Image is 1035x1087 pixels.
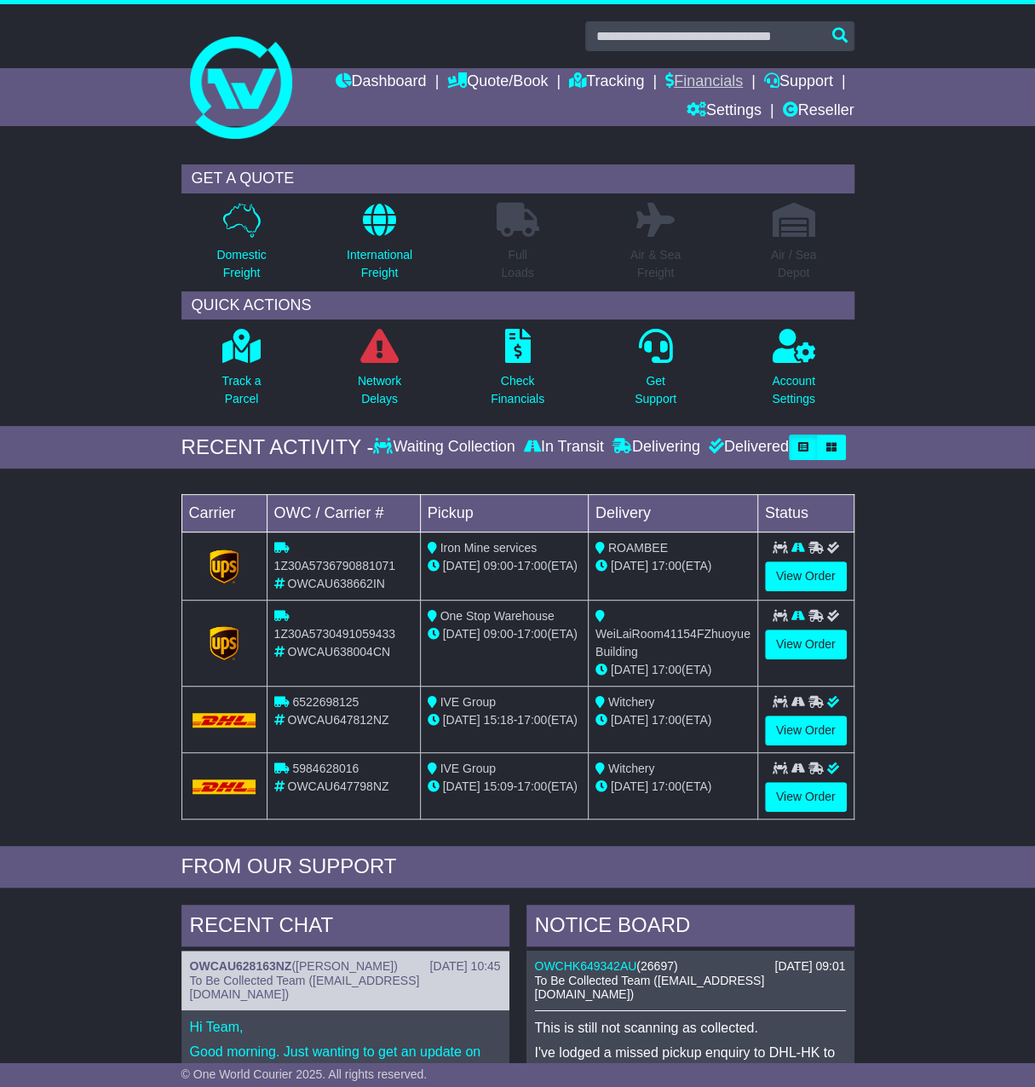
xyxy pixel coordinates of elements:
[490,328,545,417] a: CheckFinancials
[267,495,420,532] td: OWC / Carrier #
[595,778,750,796] div: (ETA)
[611,779,648,793] span: [DATE]
[782,97,854,126] a: Reseller
[287,779,388,793] span: OWCAU647798NZ
[420,495,588,532] td: Pickup
[771,328,816,417] a: AccountSettings
[190,1044,501,1076] p: Good morning. Just wanting to get an update on this quote request?
[190,1019,501,1035] p: Hi Team,
[181,495,267,532] td: Carrier
[443,713,480,727] span: [DATE]
[595,557,750,575] div: (ETA)
[765,782,847,812] a: View Order
[608,438,704,457] div: Delivering
[296,959,394,973] span: [PERSON_NAME]
[535,959,846,974] div: ( )
[181,291,854,320] div: QUICK ACTIONS
[774,959,845,974] div: [DATE] 09:01
[483,779,513,793] span: 15:09
[608,541,668,555] span: ROAMBEE
[447,68,548,97] a: Quote/Book
[765,716,847,745] a: View Order
[595,627,750,659] span: WeiLaiRoom41154FZhuoyue Building
[181,854,854,879] div: FROM OUR SUPPORT
[588,495,757,532] td: Delivery
[440,609,555,623] span: One Stop Warehouse
[517,559,547,572] span: 17:00
[357,328,402,417] a: NetworkDelays
[483,559,513,572] span: 09:00
[611,713,648,727] span: [DATE]
[440,762,496,775] span: IVE Group
[287,577,384,590] span: OWCAU638662IN
[765,630,847,659] a: View Order
[190,959,292,973] a: OWCAU628163NZ
[652,663,681,676] span: 17:00
[535,1020,846,1036] p: This is still not scanning as collected.
[652,713,681,727] span: 17:00
[216,246,266,282] p: Domestic Freight
[443,627,480,641] span: [DATE]
[181,164,854,193] div: GET A QUOTE
[772,372,815,408] p: Account Settings
[429,959,500,974] div: [DATE] 10:45
[443,779,480,793] span: [DATE]
[373,438,519,457] div: Waiting Collection
[569,68,644,97] a: Tracking
[428,778,581,796] div: - (ETA)
[630,246,681,282] p: Air & Sea Freight
[428,557,581,575] div: - (ETA)
[517,713,547,727] span: 17:00
[641,959,674,973] span: 26697
[190,959,501,974] div: ( )
[221,328,262,417] a: Track aParcel
[346,202,413,291] a: InternationalFreight
[428,625,581,643] div: - (ETA)
[765,561,847,591] a: View Order
[611,559,648,572] span: [DATE]
[764,68,833,97] a: Support
[428,711,581,729] div: - (ETA)
[608,695,654,709] span: Witchery
[665,68,743,97] a: Financials
[757,495,854,532] td: Status
[483,627,513,641] span: 09:00
[535,974,765,1002] span: To Be Collected Team ([EMAIL_ADDRESS][DOMAIN_NAME])
[595,711,750,729] div: (ETA)
[358,372,401,408] p: Network Delays
[216,202,267,291] a: DomesticFreight
[210,549,239,584] img: GetCarrierServiceLogo
[497,246,539,282] p: Full Loads
[287,713,388,727] span: OWCAU647812NZ
[274,627,395,641] span: 1Z30A5730491059433
[526,905,854,951] div: NOTICE BOARD
[595,661,750,679] div: (ETA)
[652,559,681,572] span: 17:00
[634,328,677,417] a: GetSupport
[517,779,547,793] span: 17:00
[687,97,762,126] a: Settings
[771,246,817,282] p: Air / Sea Depot
[193,779,256,793] img: DHL.png
[611,663,648,676] span: [DATE]
[210,626,239,660] img: GetCarrierServiceLogo
[190,974,420,1002] span: To Be Collected Team ([EMAIL_ADDRESS][DOMAIN_NAME])
[520,438,608,457] div: In Transit
[287,645,390,659] span: OWCAU638004CN
[335,68,426,97] a: Dashboard
[181,1067,428,1081] span: © One World Courier 2025. All rights reserved.
[608,762,654,775] span: Witchery
[347,246,412,282] p: International Freight
[292,762,359,775] span: 5984628016
[491,372,544,408] p: Check Financials
[483,713,513,727] span: 15:18
[440,541,538,555] span: Iron Mine services
[274,559,395,572] span: 1Z30A5736790881071
[704,438,789,457] div: Delivered
[292,695,359,709] span: 6522698125
[221,372,261,408] p: Track a Parcel
[440,695,496,709] span: IVE Group
[635,372,676,408] p: Get Support
[652,779,681,793] span: 17:00
[535,959,637,973] a: OWCHK649342AU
